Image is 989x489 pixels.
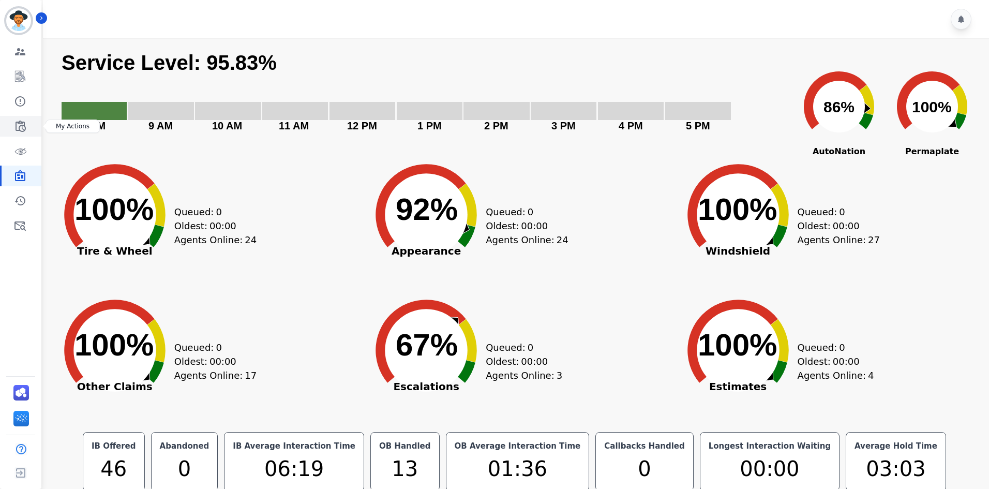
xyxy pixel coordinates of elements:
div: Queued: [486,205,563,219]
div: 06:19 [231,453,357,484]
div: 0 [158,453,212,484]
div: Queued: [174,205,252,219]
span: 4 [868,368,874,382]
span: Tire & Wheel [50,246,179,256]
span: Permaplate [886,145,979,158]
div: Queued: [798,340,875,354]
span: 0 [216,205,221,219]
text: 100% [912,98,952,115]
div: Agents Online: [486,368,574,382]
text: Service Level: 95.83% [62,51,277,74]
span: Estimates [673,381,803,392]
span: AutoNation [792,145,886,158]
text: 5 PM [686,120,710,131]
div: IB Offered [89,439,138,453]
div: OB Average Interaction Time [453,439,583,453]
div: Agents Online: [798,368,886,382]
div: Average Hold Time [852,439,939,453]
div: Agents Online: [174,368,262,382]
span: 00:00 [833,219,860,233]
text: 100% [698,192,777,227]
span: Appearance [362,246,491,256]
span: 0 [528,205,533,219]
span: Escalations [362,381,491,392]
div: Oldest: [486,219,563,233]
text: 86% [823,98,855,115]
text: 100% [74,192,154,227]
span: 27 [868,233,880,247]
text: 10 AM [212,120,242,131]
div: Agents Online: [174,233,262,247]
text: 92% [396,192,458,227]
span: 3 [557,368,562,382]
div: Agents Online: [798,233,886,247]
div: Oldest: [174,219,252,233]
div: Callbacks Handled [602,439,686,453]
div: 01:36 [453,453,583,484]
span: 00:00 [209,219,236,233]
span: Other Claims [50,381,179,392]
span: 0 [528,340,533,354]
span: 24 [245,233,257,247]
div: Oldest: [486,354,563,368]
span: 00:00 [209,354,236,368]
span: 17 [245,368,257,382]
span: 0 [839,205,845,219]
div: Oldest: [798,354,875,368]
div: Queued: [174,340,252,354]
div: Queued: [486,340,563,354]
div: Queued: [798,205,875,219]
div: 0 [602,453,686,484]
div: 46 [89,453,138,484]
span: 0 [216,340,221,354]
span: 24 [557,233,568,247]
text: 4 PM [619,120,643,131]
div: 13 [377,453,433,484]
text: 3 PM [551,120,576,131]
div: IB Average Interaction Time [231,439,357,453]
span: 00:00 [521,219,548,233]
text: 2 PM [484,120,508,131]
span: 0 [839,340,845,354]
div: Oldest: [174,354,252,368]
div: 00:00 [707,453,833,484]
div: 03:03 [852,453,939,484]
div: Oldest: [798,219,875,233]
span: 00:00 [833,354,860,368]
text: 100% [74,328,154,362]
div: Longest Interaction Waiting [707,439,833,453]
div: Agents Online: [486,233,574,247]
div: Abandoned [158,439,212,453]
div: OB Handled [377,439,433,453]
img: Bordered avatar [6,8,31,33]
text: 11 AM [279,120,309,131]
text: 67% [396,328,458,362]
text: 1 PM [417,120,442,131]
span: 00:00 [521,354,548,368]
text: 100% [698,328,777,362]
text: 9 AM [148,120,173,131]
span: Windshield [673,246,803,256]
text: 12 PM [347,120,377,131]
svg: Service Level: 0% [61,51,786,146]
